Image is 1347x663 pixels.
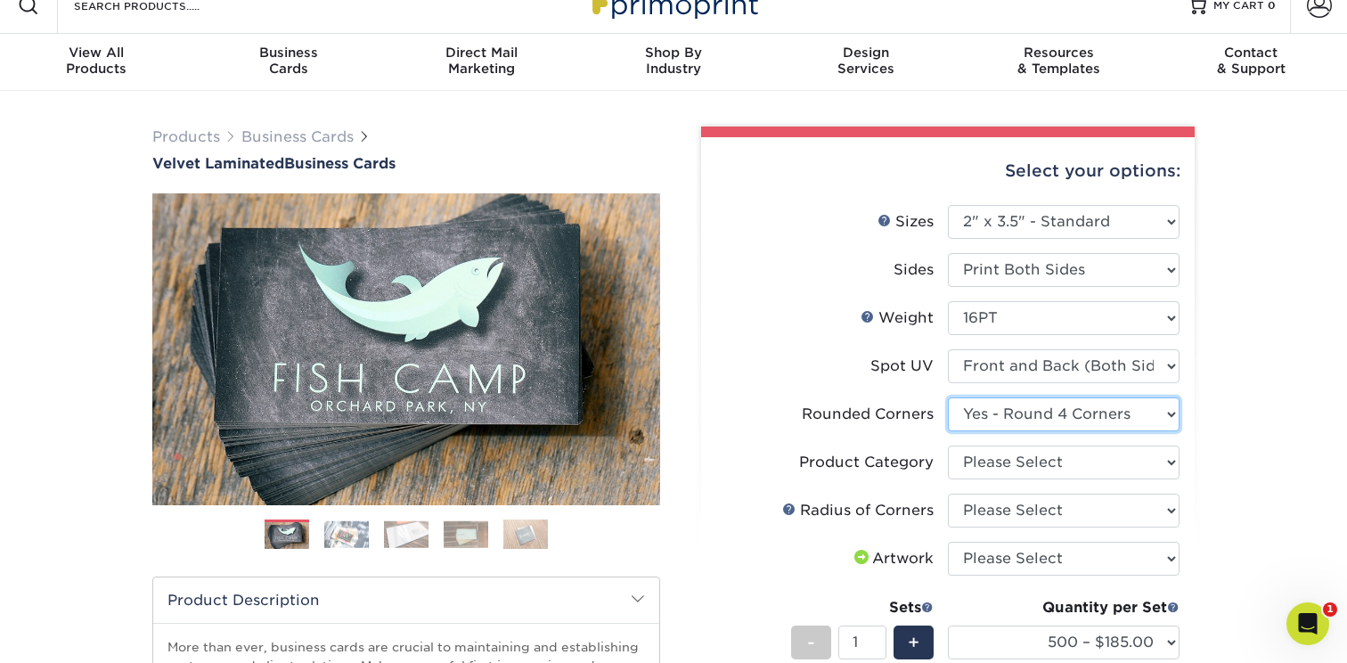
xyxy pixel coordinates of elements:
[1155,34,1347,91] a: Contact& Support
[802,404,934,425] div: Rounded Corners
[894,259,934,281] div: Sides
[799,452,934,473] div: Product Category
[948,597,1180,618] div: Quantity per Set
[324,520,369,548] img: Business Cards 02
[385,34,577,91] a: Direct MailMarketing
[577,45,770,77] div: Industry
[1323,602,1337,617] span: 1
[807,629,815,656] span: -
[962,45,1155,61] span: Resources
[192,45,385,61] span: Business
[152,155,660,172] h1: Business Cards
[770,34,962,91] a: DesignServices
[385,45,577,61] span: Direct Mail
[791,597,934,618] div: Sets
[870,356,934,377] div: Spot UV
[577,45,770,61] span: Shop By
[444,520,488,548] img: Business Cards 04
[152,155,284,172] span: Velvet Laminated
[770,45,962,61] span: Design
[385,45,577,77] div: Marketing
[152,95,660,603] img: Velvet Laminated 01
[1155,45,1347,77] div: & Support
[192,45,385,77] div: Cards
[715,137,1180,205] div: Select your options:
[962,45,1155,77] div: & Templates
[192,34,385,91] a: BusinessCards
[265,513,309,558] img: Business Cards 01
[861,307,934,329] div: Weight
[503,519,548,550] img: Business Cards 05
[152,128,220,145] a: Products
[962,34,1155,91] a: Resources& Templates
[1155,45,1347,61] span: Contact
[782,500,934,521] div: Radius of Corners
[770,45,962,77] div: Services
[241,128,354,145] a: Business Cards
[908,629,919,656] span: +
[384,520,429,548] img: Business Cards 03
[1286,602,1329,645] iframe: Intercom live chat
[577,34,770,91] a: Shop ByIndustry
[152,155,660,172] a: Velvet LaminatedBusiness Cards
[878,211,934,233] div: Sizes
[851,548,934,569] div: Artwork
[153,577,659,623] h2: Product Description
